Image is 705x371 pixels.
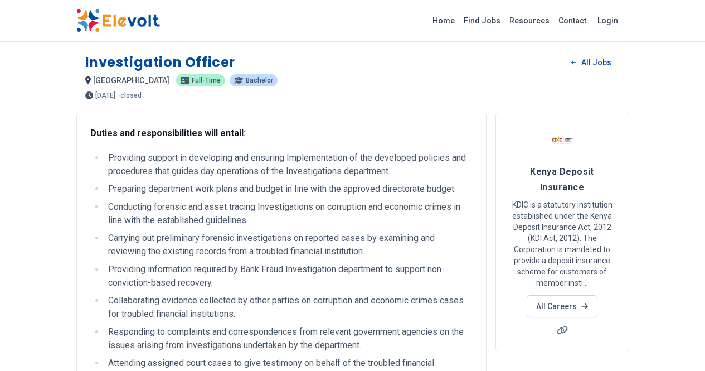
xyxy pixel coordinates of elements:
li: Providing support in developing and ensuring Implementation of the developed policies and procedu... [105,151,473,178]
strong: Duties and responsibilities will entail: [90,128,246,138]
a: All Jobs [562,54,620,71]
a: All Careers [527,295,597,317]
li: Preparing department work plans and budget in line with the approved directorate budget. [105,182,473,196]
span: [GEOGRAPHIC_DATA] [93,76,169,85]
img: Kenya Deposit Insurance [548,127,576,155]
h1: Investigation Officer [85,54,236,71]
span: Full-time [192,77,221,84]
span: Bachelor [246,77,273,84]
li: Carrying out preliminary forensic investigations on reported cases by examining and reviewing the... [105,232,473,258]
li: Collaborating evidence collected by other parties on corruption and economic crimes cases for tro... [105,294,473,321]
a: Resources [505,12,554,30]
li: Providing information required by Bank Fraud Investigation department to support non-conviction-b... [105,263,473,290]
span: [DATE] [95,92,115,99]
img: Elevolt [76,9,160,32]
span: Kenya Deposit Insurance [530,166,594,192]
li: Responding to complaints and correspondences from relevant government agencies on the issues aris... [105,325,473,352]
a: Contact [554,12,591,30]
p: KDIC is a statutory institution established under the Kenya Deposit Insurance Act, 2012 (KDI Act,... [509,199,615,288]
a: Login [591,9,625,32]
li: Conducting forensic and asset tracing Investigations on corruption and economic crimes in line wi... [105,200,473,227]
p: - closed [118,92,142,99]
a: Home [428,12,459,30]
a: Find Jobs [459,12,505,30]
